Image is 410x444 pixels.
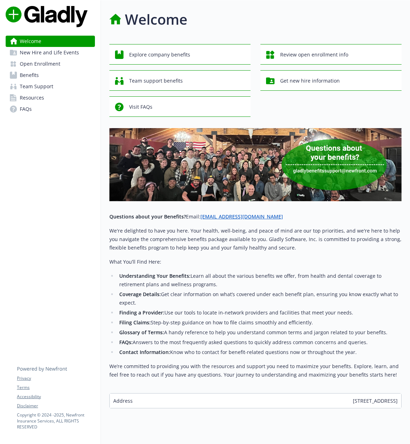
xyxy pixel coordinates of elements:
a: Privacy [17,375,95,382]
strong: Contact Information: [119,349,170,355]
span: Get new hire information [280,74,340,88]
span: Resources [20,92,44,103]
img: overview page banner [109,128,402,201]
span: Explore company benefits [129,48,190,61]
li: Use our tools to locate in-network providers and facilities that meet your needs. [117,308,402,317]
a: Disclaimer [17,403,95,409]
li: Learn all about the various benefits we offer, from health and dental coverage to retirement plan... [117,272,402,289]
a: Resources [6,92,95,103]
h1: Welcome [125,9,187,30]
a: Accessibility [17,394,95,400]
span: Address [113,397,133,404]
span: New Hire and Life Events [20,47,79,58]
button: Explore company benefits [109,44,251,65]
a: FAQs [6,103,95,115]
span: Visit FAQs [129,100,152,114]
button: Visit FAQs [109,96,251,117]
p: What You’ll Find Here: [109,258,402,266]
p: Copyright © 2024 - 2025 , Newfront Insurance Services, ALL RIGHTS RESERVED [17,412,95,430]
li: Know who to contact for benefit-related questions now or throughout the year. [117,348,402,356]
span: Review open enrollment info [280,48,348,61]
span: Team support benefits [129,74,183,88]
button: Review open enrollment info [260,44,402,65]
a: New Hire and Life Events [6,47,95,58]
a: Terms [17,384,95,391]
li: Step-by-step guidance on how to file claims smoothly and efficiently. [117,318,402,327]
strong: Understanding Your Benefits: [119,272,191,279]
span: Benefits [20,70,39,81]
strong: Filing Claims: [119,319,151,326]
span: [STREET_ADDRESS] [353,397,398,404]
span: Open Enrollment [20,58,60,70]
strong: Questions about your Benefits? [109,213,186,220]
strong: Glossary of Terms: [119,329,164,336]
strong: FAQs: [119,339,133,346]
strong: Coverage Details: [119,291,161,298]
strong: Finding a Provider: [119,309,164,316]
button: Team support benefits [109,70,251,91]
li: Get clear information on what’s covered under each benefit plan, ensuring you know exactly what t... [117,290,402,307]
span: Team Support [20,81,53,92]
a: Team Support [6,81,95,92]
li: A handy reference to help you understand common terms and jargon related to your benefits. [117,328,402,337]
p: Email: [109,212,402,221]
a: [EMAIL_ADDRESS][DOMAIN_NAME] [200,213,283,220]
span: Welcome [20,36,41,47]
span: FAQs [20,103,32,115]
a: Benefits [6,70,95,81]
li: Answers to the most frequently asked questions to quickly address common concerns and queries. [117,338,402,347]
a: Welcome [6,36,95,47]
a: Open Enrollment [6,58,95,70]
button: Get new hire information [260,70,402,91]
p: We're delighted to have you here. Your health, well-being, and peace of mind are our top prioriti... [109,227,402,252]
p: We’re committed to providing you with the resources and support you need to maximize your benefit... [109,362,402,379]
